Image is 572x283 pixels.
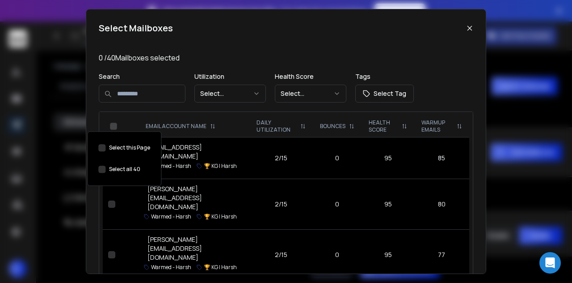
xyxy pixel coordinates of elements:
[194,85,266,103] button: Select...
[109,166,140,173] label: Select all 40
[355,72,414,81] p: Tags
[99,72,185,81] p: Search
[275,85,346,103] button: Select...
[355,85,414,103] button: Select Tag
[369,119,398,133] p: HEALTH SCORE
[194,72,266,81] p: Utilization
[109,144,150,151] label: Select this Page
[99,52,473,63] p: 0 / 40 Mailboxes selected
[275,72,346,81] p: Health Score
[539,252,561,274] div: Open Intercom Messenger
[257,119,297,133] p: DAILY UTILIZATION
[421,119,453,133] p: WARMUP EMAILS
